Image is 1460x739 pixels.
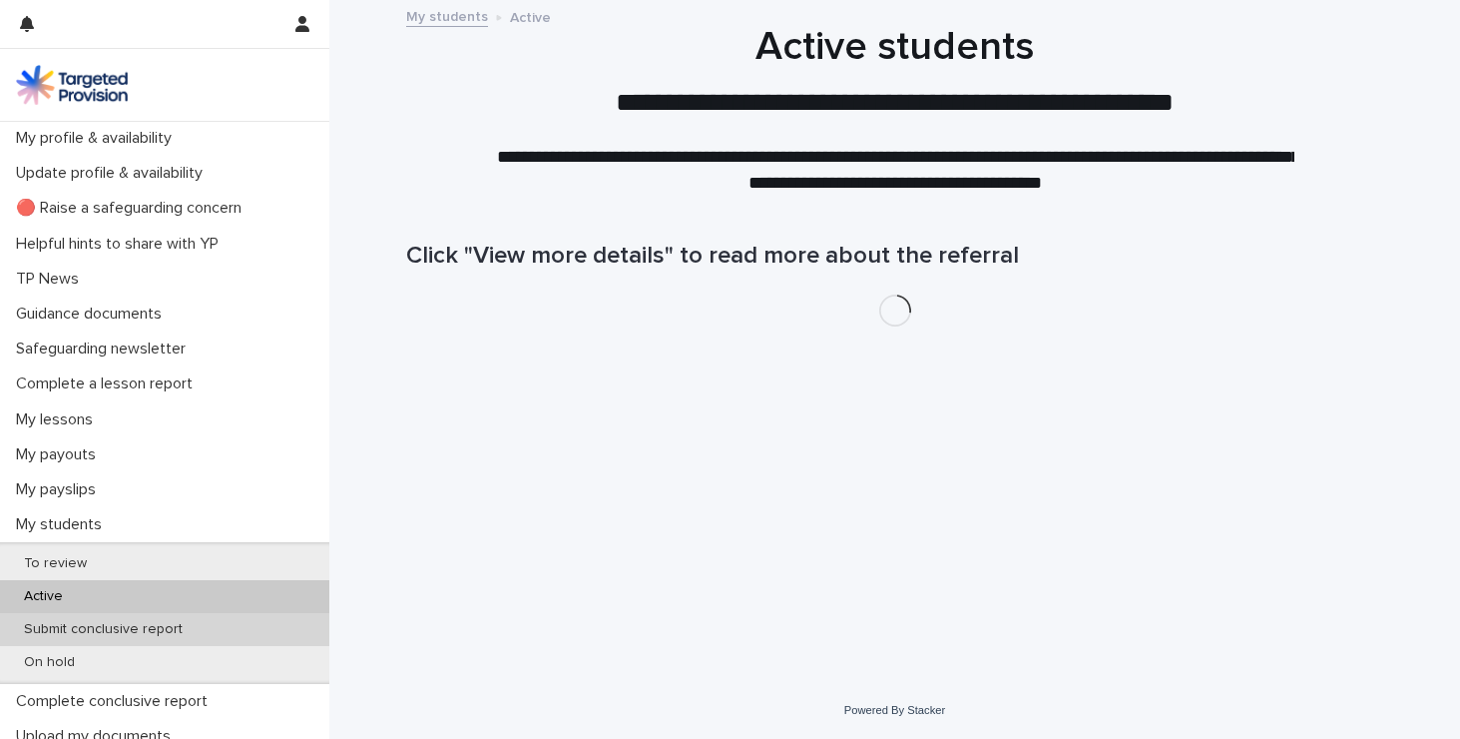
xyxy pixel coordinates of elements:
[8,410,109,429] p: My lessons
[406,4,488,27] a: My students
[8,515,118,534] p: My students
[8,480,112,499] p: My payslips
[8,270,95,289] p: TP News
[510,5,551,27] p: Active
[8,654,91,671] p: On hold
[844,704,945,716] a: Powered By Stacker
[8,164,219,183] p: Update profile & availability
[8,588,79,605] p: Active
[8,445,112,464] p: My payouts
[8,374,209,393] p: Complete a lesson report
[16,65,128,105] img: M5nRWzHhSzIhMunXDL62
[406,23,1384,71] h1: Active students
[406,242,1384,271] h1: Click "View more details" to read more about the referral
[8,340,202,359] p: Safeguarding newsletter
[8,555,103,572] p: To review
[8,305,178,324] p: Guidance documents
[8,129,188,148] p: My profile & availability
[8,621,199,638] p: Submit conclusive report
[8,692,224,711] p: Complete conclusive report
[8,199,257,218] p: 🔴 Raise a safeguarding concern
[8,235,235,254] p: Helpful hints to share with YP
